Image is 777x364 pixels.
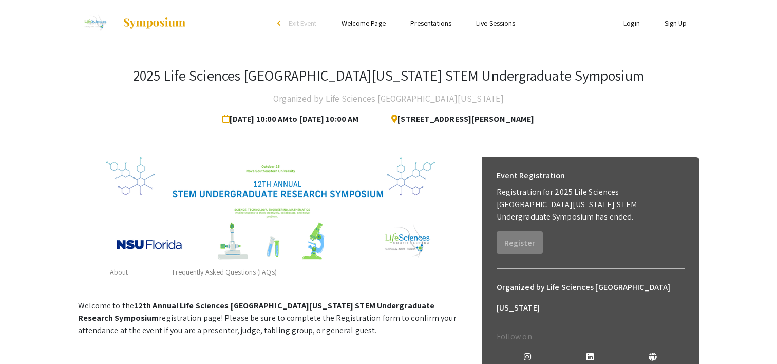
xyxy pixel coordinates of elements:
[383,109,534,130] span: [STREET_ADDRESS][PERSON_NAME]
[273,88,503,109] h4: Organized by Life Sciences [GEOGRAPHIC_DATA][US_STATE]
[497,166,565,186] h6: Event Registration
[133,67,644,84] h3: 2025 Life Sciences [GEOGRAPHIC_DATA][US_STATE] STEM Undergraduate Symposium
[78,10,187,36] a: 2025 Life Sciences South Florida STEM Undergraduate Symposium
[476,19,515,28] a: Live Sessions
[623,19,640,28] a: Login
[222,109,363,130] span: [DATE] 10:00 AM to [DATE] 10:00 AM
[78,10,112,36] img: 2025 Life Sciences South Florida STEM Undergraduate Symposium
[665,19,687,28] a: Sign Up
[497,277,685,318] h6: Organized by Life Sciences [GEOGRAPHIC_DATA][US_STATE]
[78,300,435,323] strong: 12th Annual Life Sciences [GEOGRAPHIC_DATA][US_STATE] STEM Undergraduate Research Symposium
[173,267,277,278] div: Frequently Asked Questions (FAQs)
[8,318,44,356] iframe: Chat
[122,17,186,29] img: Symposium by ForagerOne
[277,20,283,26] div: arrow_back_ios
[342,19,386,28] a: Welcome Page
[410,19,451,28] a: Presentations
[106,157,435,260] img: 32153a09-f8cb-4114-bf27-cfb6bc84fc69.png
[110,267,128,278] div: About
[289,19,317,28] span: Exit Event
[78,300,463,337] p: Welcome to the registration page! Please be sure to complete the Registration form to confirm you...
[497,186,685,223] p: Registration for 2025 Life Sciences [GEOGRAPHIC_DATA][US_STATE] STEM Undergraduate Symposium has ...
[497,231,543,254] button: Register
[497,331,685,343] p: Follow on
